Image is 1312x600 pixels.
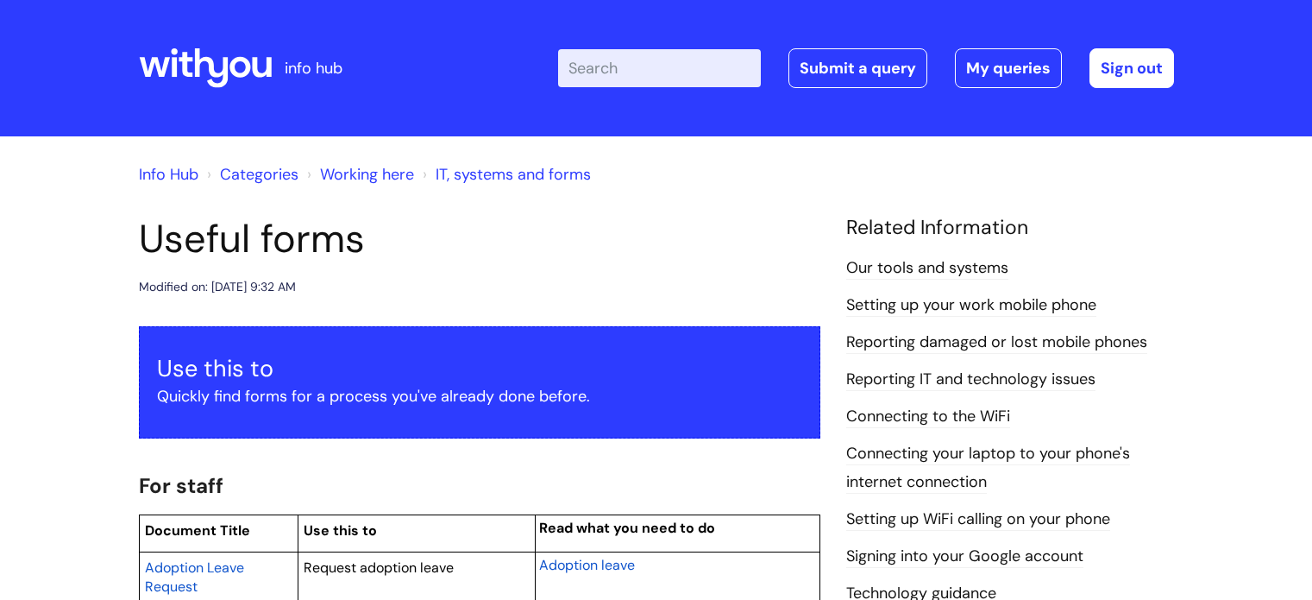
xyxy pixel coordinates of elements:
[846,443,1130,493] a: Connecting your laptop to your phone's internet connection
[436,164,591,185] a: IT, systems and forms
[846,257,1008,280] a: Our tools and systems
[846,332,1147,354] a: Reporting damaged or lost mobile phones
[539,556,635,574] span: Adoption leave
[157,355,802,382] h3: Use this to
[418,161,591,188] li: IT, systems and forms
[203,161,298,188] li: Solution home
[558,49,761,87] input: Search
[320,164,414,185] a: Working here
[846,216,1174,240] h4: Related Information
[846,508,1110,531] a: Setting up WiFi calling on your phone
[304,521,377,540] span: Use this to
[558,48,1174,88] div: | -
[139,216,820,262] h1: Useful forms
[145,559,244,596] span: Adoption Leave Request
[539,519,715,537] span: Read what you need to do
[220,164,298,185] a: Categories
[1089,48,1174,88] a: Sign out
[846,369,1095,391] a: Reporting IT and technology issues
[846,406,1010,428] a: Connecting to the WiFi
[139,472,223,499] span: For staff
[145,521,250,540] span: Document Title
[145,557,244,597] a: Adoption Leave Request
[955,48,1062,88] a: My queries
[285,54,342,82] p: info hub
[846,546,1083,568] a: Signing into your Google account
[139,164,198,185] a: Info Hub
[139,276,296,298] div: Modified on: [DATE] 9:32 AM
[157,382,802,410] p: Quickly find forms for a process you've already done before.
[846,294,1096,317] a: Setting up your work mobile phone
[304,559,454,577] span: Request adoption leave
[539,554,635,575] a: Adoption leave
[303,161,414,188] li: Working here
[788,48,927,88] a: Submit a query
